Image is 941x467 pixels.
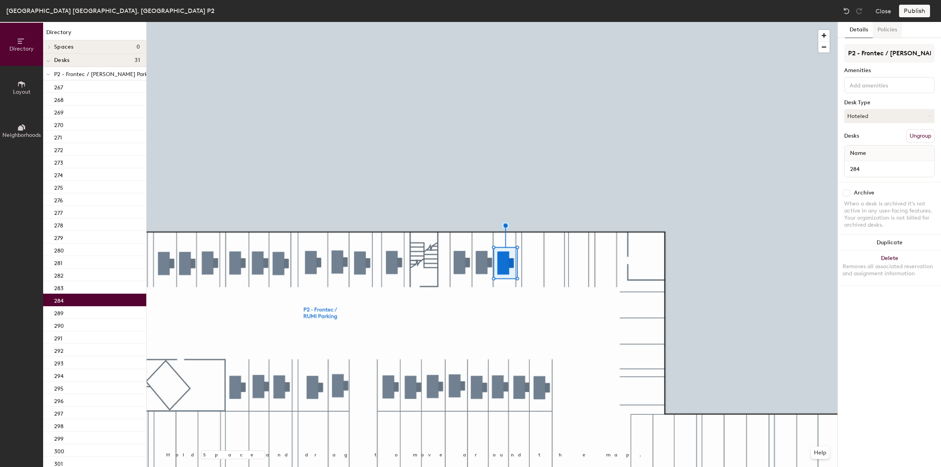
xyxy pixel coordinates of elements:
[838,251,941,285] button: DeleteRemoves all associated reservation and assignment information
[873,22,902,38] button: Policies
[54,182,63,191] p: 275
[54,57,69,64] span: Desks
[54,383,64,392] p: 295
[54,358,64,367] p: 293
[43,28,146,40] h1: Directory
[54,308,64,317] p: 289
[54,132,62,141] p: 271
[54,333,62,342] p: 291
[906,129,935,143] button: Ungroup
[54,207,63,216] p: 277
[844,133,859,139] div: Desks
[54,371,64,380] p: 294
[54,170,63,179] p: 274
[54,446,64,455] p: 300
[843,263,936,277] div: Removes all associated reservation and assignment information
[2,132,41,138] span: Neighborhoods
[9,45,34,52] span: Directory
[54,145,63,154] p: 272
[54,396,64,405] p: 296
[838,235,941,251] button: Duplicate
[846,164,933,174] input: Unnamed desk
[54,283,64,292] p: 283
[844,200,935,229] div: When a desk is archived it's not active in any user-facing features. Your organization is not bil...
[54,320,64,329] p: 290
[54,94,64,104] p: 268
[54,270,64,279] p: 282
[844,109,935,123] button: Hoteled
[136,44,140,50] span: 0
[54,408,63,417] p: 297
[54,295,64,304] p: 284
[54,345,64,354] p: 292
[54,44,74,50] span: Spaces
[844,100,935,106] div: Desk Type
[54,421,64,430] p: 298
[54,195,63,204] p: 276
[13,89,31,95] span: Layout
[54,258,62,267] p: 281
[54,245,64,254] p: 280
[54,433,64,442] p: 299
[54,233,63,242] p: 279
[54,120,64,129] p: 270
[811,447,830,459] button: Help
[54,82,63,91] p: 267
[846,146,870,160] span: Name
[844,67,935,74] div: Amenities
[845,22,873,38] button: Details
[855,7,863,15] img: Redo
[134,57,140,64] span: 31
[848,80,919,89] input: Add amenities
[54,107,64,116] p: 269
[876,5,891,17] button: Close
[54,157,63,166] p: 273
[54,220,63,229] p: 278
[54,71,156,78] span: P2 - Frontec / [PERSON_NAME] Parking
[843,7,850,15] img: Undo
[6,6,214,16] div: [GEOGRAPHIC_DATA] [GEOGRAPHIC_DATA], [GEOGRAPHIC_DATA] P2
[854,190,874,196] div: Archive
